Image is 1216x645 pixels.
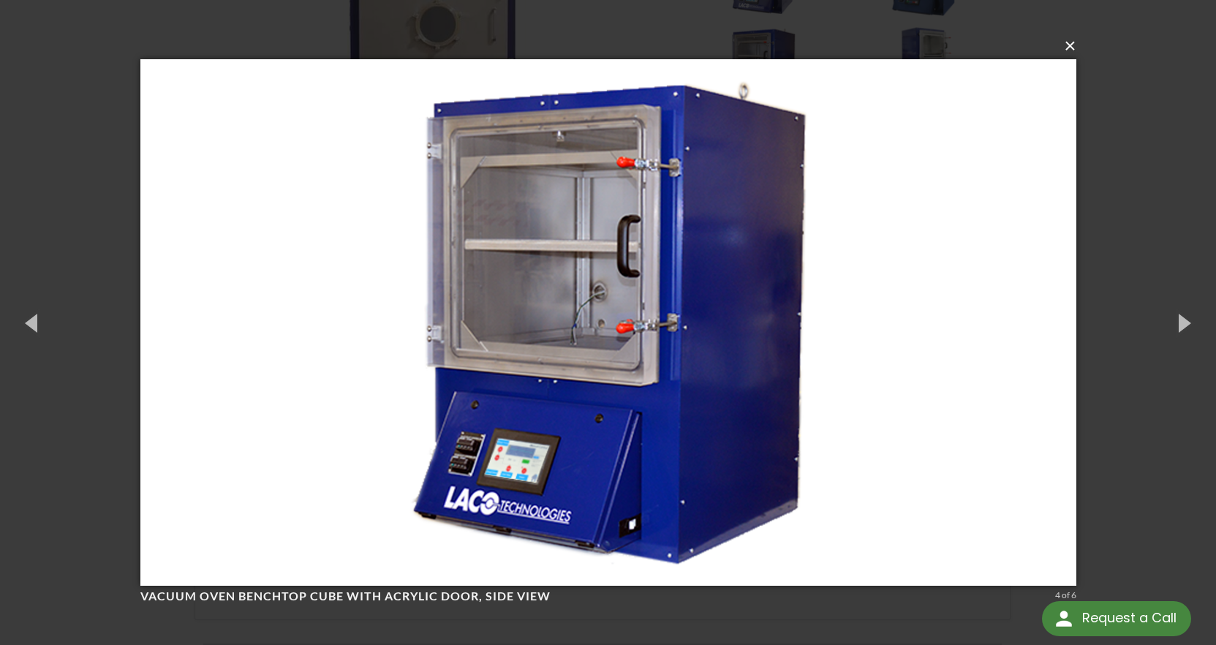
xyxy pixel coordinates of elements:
[1052,607,1076,630] img: round button
[1150,282,1216,363] button: Next (Right arrow key)
[140,589,1050,604] h4: Vacuum Oven Benchtop Cube with Acrylic Door, side view
[145,30,1081,62] button: ×
[140,30,1076,615] img: Vacuum Oven Benchtop Cube with Acrylic Door, side view
[1082,601,1177,635] div: Request a Call
[1042,601,1191,636] div: Request a Call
